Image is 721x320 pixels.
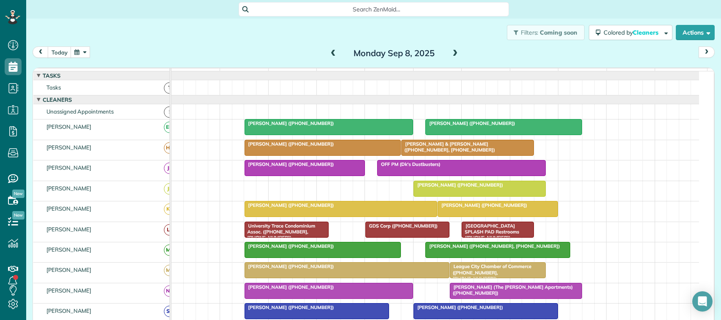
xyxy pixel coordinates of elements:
[413,304,503,310] span: [PERSON_NAME] ([PHONE_NUMBER])
[33,46,49,58] button: prev
[244,202,335,208] span: [PERSON_NAME] ([PHONE_NUMBER])
[220,70,236,77] span: 8am
[48,46,71,58] button: today
[164,142,175,154] span: HC
[449,263,531,282] span: League City Chamber of Commerce ([PHONE_NUMBER], [PHONE_NUMBER])
[164,106,175,118] span: !
[317,70,336,77] span: 10am
[365,223,438,229] span: GDS Corp ([PHONE_NUMBER])
[45,84,63,91] span: Tasks
[164,224,175,236] span: LF
[425,243,560,249] span: [PERSON_NAME] ([PHONE_NUMBER], [PHONE_NUMBER])
[244,284,335,290] span: [PERSON_NAME] ([PHONE_NUMBER])
[341,49,447,58] h2: Monday Sep 8, 2025
[244,243,335,249] span: [PERSON_NAME] ([PHONE_NUMBER])
[164,203,175,215] span: KB
[171,70,187,77] span: 7am
[607,70,622,77] span: 4pm
[449,284,573,296] span: [PERSON_NAME] (The [PERSON_NAME] Apartments) ([PHONE_NUMBER])
[377,161,441,167] span: OFF PM (Dk's Dustbusters)
[604,29,661,36] span: Colored by
[164,244,175,256] span: MT
[589,25,672,40] button: Colored byCleaners
[45,144,93,151] span: [PERSON_NAME]
[164,122,175,133] span: EM
[244,263,335,269] span: [PERSON_NAME] ([PHONE_NUMBER])
[164,163,175,174] span: JB
[41,72,62,79] span: Tasks
[45,226,93,233] span: [PERSON_NAME]
[699,46,715,58] button: next
[692,291,713,312] div: Open Intercom Messenger
[676,25,715,40] button: Actions
[413,182,503,188] span: [PERSON_NAME] ([PHONE_NUMBER])
[461,223,519,241] span: [GEOGRAPHIC_DATA] SPLASH PAD Restrooms ([PHONE_NUMBER])
[12,190,24,198] span: New
[45,205,93,212] span: [PERSON_NAME]
[521,29,539,36] span: Filters:
[425,120,515,126] span: [PERSON_NAME] ([PHONE_NUMBER])
[164,285,175,297] span: NN
[45,164,93,171] span: [PERSON_NAME]
[462,70,476,77] span: 1pm
[45,185,93,192] span: [PERSON_NAME]
[558,70,573,77] span: 3pm
[244,161,335,167] span: [PERSON_NAME] ([PHONE_NUMBER])
[633,29,660,36] span: Cleaners
[45,287,93,294] span: [PERSON_NAME]
[401,141,495,153] span: [PERSON_NAME] & [PERSON_NAME] ([PHONE_NUMBER], [PHONE_NUMBER])
[437,202,528,208] span: [PERSON_NAME] ([PHONE_NUMBER])
[164,82,175,94] span: T
[510,70,525,77] span: 2pm
[655,70,670,77] span: 5pm
[164,265,175,276] span: MB
[365,70,384,77] span: 11am
[45,307,93,314] span: [PERSON_NAME]
[45,123,93,130] span: [PERSON_NAME]
[269,70,284,77] span: 9am
[164,183,175,195] span: JR
[12,211,24,220] span: New
[45,266,93,273] span: [PERSON_NAME]
[244,120,335,126] span: [PERSON_NAME] ([PHONE_NUMBER])
[540,29,578,36] span: Coming soon
[45,108,115,115] span: Unassigned Appointments
[164,306,175,317] span: SB
[244,304,335,310] span: [PERSON_NAME] ([PHONE_NUMBER])
[45,246,93,253] span: [PERSON_NAME]
[244,223,316,241] span: University Trace Condominium Assoc. ([PHONE_NUMBER], [PHONE_NUMBER])
[41,96,73,103] span: Cleaners
[244,141,335,147] span: [PERSON_NAME] ([PHONE_NUMBER])
[414,70,432,77] span: 12pm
